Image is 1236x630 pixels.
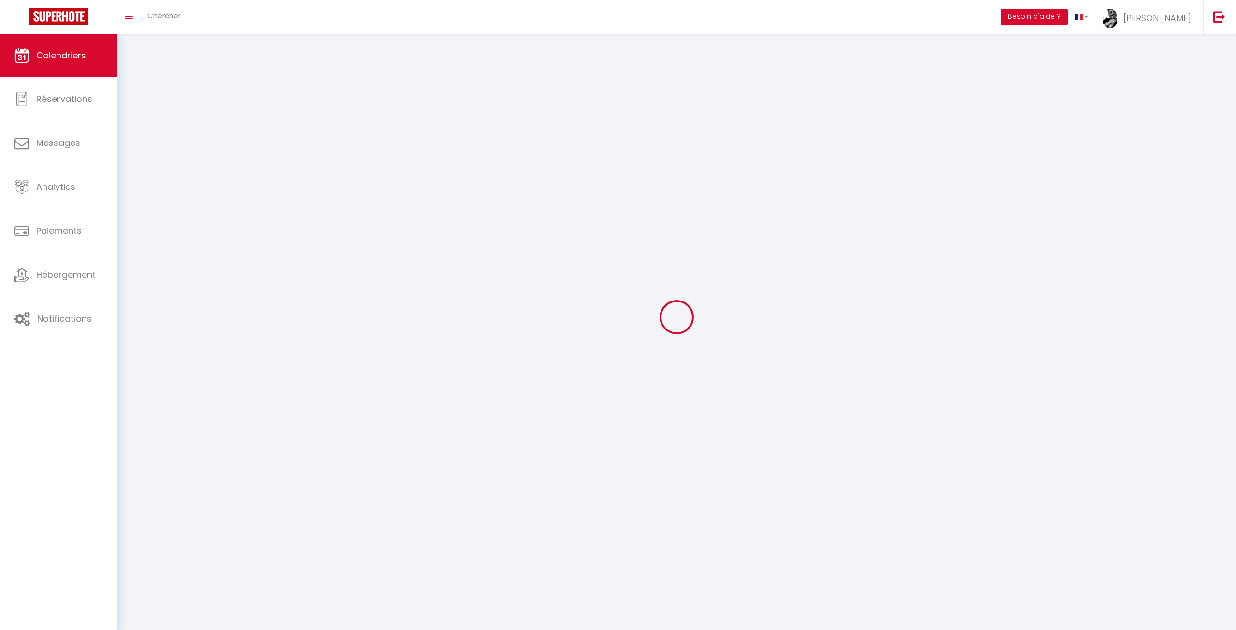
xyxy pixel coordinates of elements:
[1103,9,1117,28] img: ...
[36,225,82,237] span: Paiements
[36,49,86,61] span: Calendriers
[1213,11,1225,23] img: logout
[36,269,96,281] span: Hébergement
[147,11,181,21] span: Chercher
[1123,12,1191,24] span: [PERSON_NAME]
[29,8,88,25] img: Super Booking
[36,137,80,149] span: Messages
[37,313,92,325] span: Notifications
[36,93,92,105] span: Réservations
[1001,9,1068,25] button: Besoin d'aide ?
[36,181,75,193] span: Analytics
